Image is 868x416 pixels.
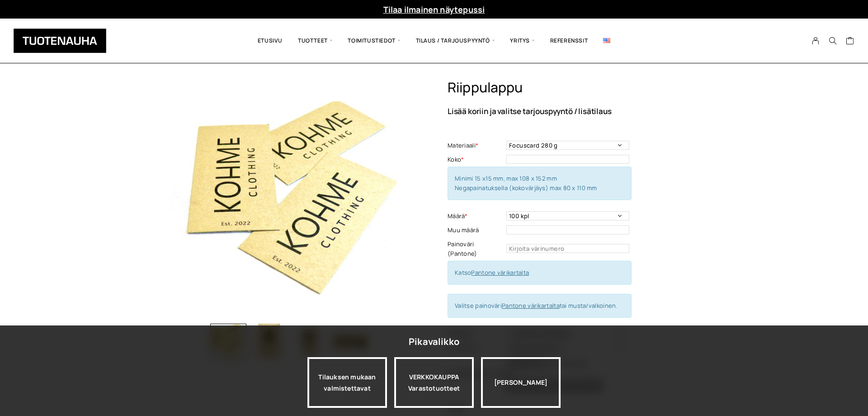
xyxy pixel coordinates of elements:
[455,301,618,310] span: Valitse painoväri tai musta/valkoinen.
[502,25,542,56] span: Yritys
[408,25,503,56] span: Tilaus / Tarjouspyyntö
[448,239,504,258] label: Painoväri (Pantone)
[251,324,287,360] img: Riippulappu 2
[471,268,529,277] a: Pantone värikartalta
[824,37,841,45] button: Search
[250,25,290,56] a: Etusivu
[307,357,387,408] a: Tilauksen mukaan valmistettavat
[290,25,340,56] span: Tuotteet
[448,107,698,115] p: Lisää koriin ja valitse tarjouspyyntö / lisätilaus
[502,301,560,310] a: Pantone värikartalta
[542,25,596,56] a: Referenssit
[292,324,328,360] img: Riippulappu 3
[455,268,529,277] span: Katso
[332,324,368,360] img: Riippulappu 4
[170,79,409,319] img: Tuotenauha riippulappu
[448,225,504,235] label: Muu määrä
[394,357,474,408] div: VERKKOKAUPPA Varastotuotteet
[448,141,504,150] label: Materiaali
[394,357,474,408] a: VERKKOKAUPPAVarastotuotteet
[506,244,629,253] input: Kirjoita värinumero
[455,174,597,192] span: Minimi 15 x15 mm, max 108 x 152 mm Negapainatuksella (kokovärjäys) max 80 x 110 mm
[383,4,485,15] a: Tilaa ilmainen näytepussi
[409,334,459,350] div: Pikavalikko
[14,29,106,53] img: Tuotenauha Oy
[603,38,610,43] img: English
[846,36,854,47] a: Cart
[807,37,825,45] a: My Account
[340,25,408,56] span: Toimitustiedot
[448,155,504,164] label: Koko
[448,79,698,96] h1: Riippulappu
[481,357,561,408] div: [PERSON_NAME]
[448,211,504,221] label: Määrä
